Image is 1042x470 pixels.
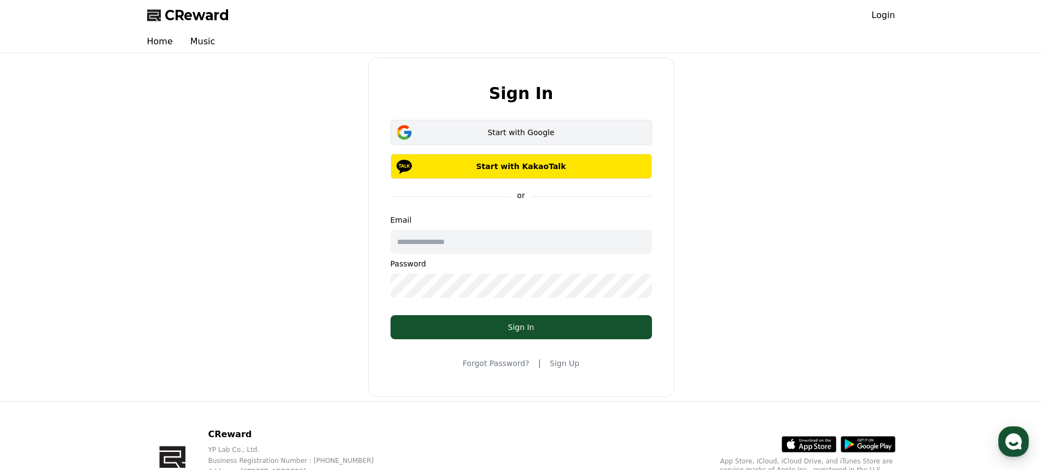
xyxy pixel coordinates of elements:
[138,31,182,53] a: Home
[208,428,391,441] p: CReward
[406,161,636,172] p: Start with KakaoTalk
[412,322,630,333] div: Sign In
[72,347,141,374] a: Messages
[510,190,531,201] p: or
[165,7,229,24] span: CReward
[406,127,636,138] div: Start with Google
[391,258,652,269] p: Password
[3,347,72,374] a: Home
[391,214,652,225] p: Email
[91,364,123,373] span: Messages
[391,315,652,339] button: Sign In
[141,347,210,374] a: Settings
[489,84,554,102] h2: Sign In
[391,154,652,179] button: Start with KakaoTalk
[538,357,541,370] span: |
[463,358,529,369] a: Forgot Password?
[871,9,895,22] a: Login
[208,456,391,465] p: Business Registration Number : [PHONE_NUMBER]
[147,7,229,24] a: CReward
[208,445,391,454] p: YP Lab Co., Ltd.
[550,358,579,369] a: Sign Up
[162,363,189,372] span: Settings
[28,363,47,372] span: Home
[182,31,224,53] a: Music
[391,120,652,145] button: Start with Google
